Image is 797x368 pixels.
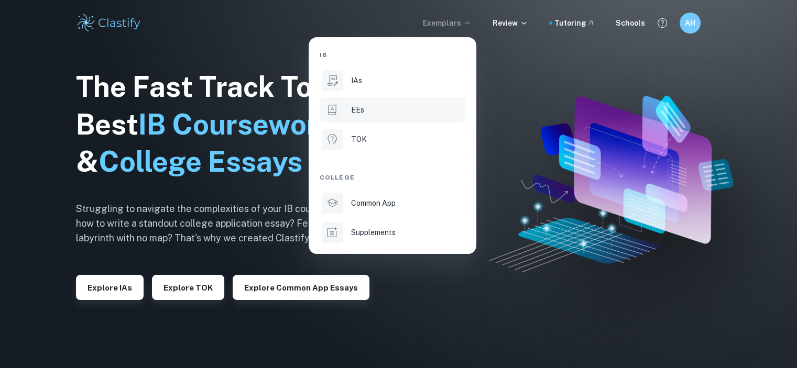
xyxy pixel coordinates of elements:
a: Common App [320,191,465,216]
p: IAs [351,75,362,86]
a: TOK [320,127,465,152]
p: EEs [351,104,364,116]
a: EEs [320,97,465,122]
p: TOK [351,133,367,145]
p: Supplements [351,227,396,238]
span: IB [320,50,327,60]
span: College [320,173,355,182]
a: IAs [320,68,465,93]
p: Common App [351,197,396,209]
a: Supplements [320,220,465,245]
